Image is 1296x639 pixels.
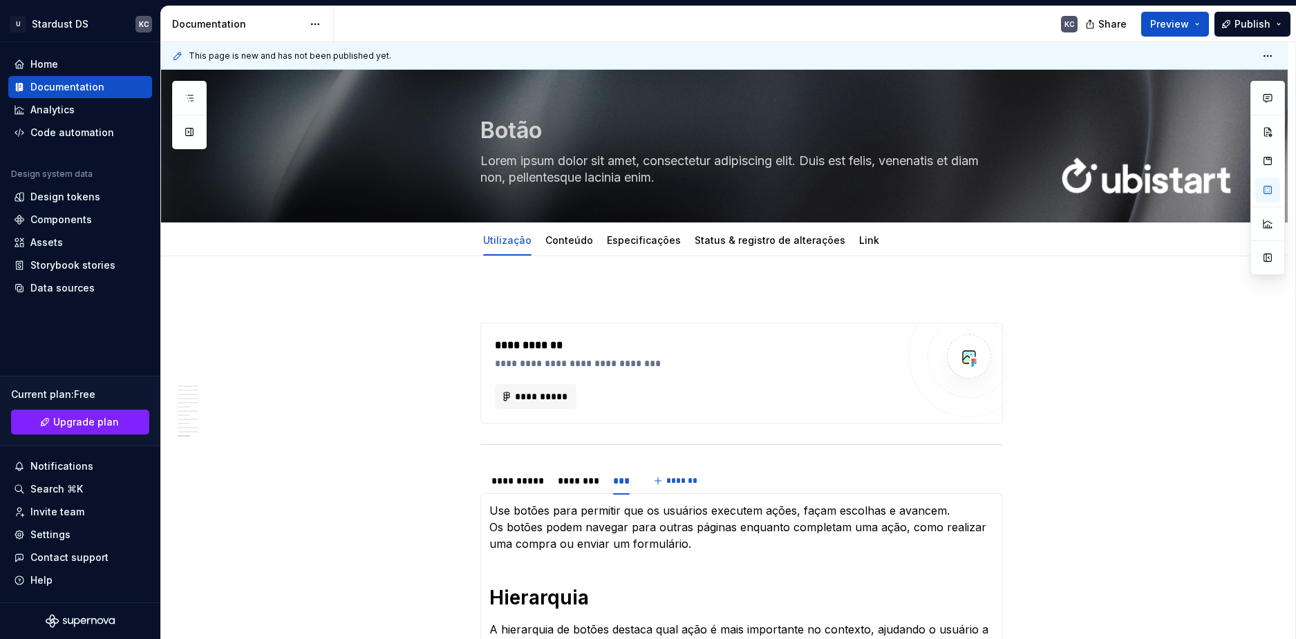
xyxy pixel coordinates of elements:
[8,231,152,254] a: Assets
[1078,12,1136,37] button: Share
[1064,19,1075,30] div: KC
[30,528,71,542] div: Settings
[30,459,93,473] div: Notifications
[8,569,152,591] button: Help
[8,277,152,299] a: Data sources
[11,169,93,180] div: Design system data
[8,99,152,121] a: Analytics
[10,16,26,32] div: U
[8,455,152,477] button: Notifications
[53,415,119,429] span: Upgrade plan
[32,17,88,31] div: Stardust DS
[30,505,84,519] div: Invite team
[601,225,686,254] div: Especificações
[8,122,152,144] a: Code automation
[695,234,845,246] a: Status & registro de alterações
[46,614,115,628] svg: Supernova Logo
[30,103,75,117] div: Analytics
[1214,12,1290,37] button: Publish
[854,225,885,254] div: Link
[607,234,681,246] a: Especificações
[3,9,158,39] button: UStardust DSKC
[30,573,53,587] div: Help
[30,482,83,496] div: Search ⌘K
[483,234,532,246] a: Utilização
[1150,17,1189,31] span: Preview
[1234,17,1270,31] span: Publish
[11,410,149,435] a: Upgrade plan
[8,254,152,276] a: Storybook stories
[189,50,391,61] span: This page is new and has not been published yet.
[8,501,152,523] a: Invite team
[139,19,149,30] div: KC
[478,225,537,254] div: Utilização
[8,209,152,231] a: Components
[8,546,152,569] button: Contact support
[30,281,95,295] div: Data sources
[8,478,152,500] button: Search ⌘K
[30,190,100,204] div: Design tokens
[30,80,104,94] div: Documentation
[545,234,593,246] a: Conteúdo
[8,186,152,208] a: Design tokens
[30,258,115,272] div: Storybook stories
[172,17,303,31] div: Documentation
[1141,12,1209,37] button: Preview
[689,225,851,254] div: Status & registro de alterações
[8,53,152,75] a: Home
[30,126,114,140] div: Code automation
[30,551,109,564] div: Contact support
[30,57,58,71] div: Home
[489,502,994,552] p: Use botões para permitir que os usuários executem ações, façam escolhas e avancem. Os botões pode...
[540,225,599,254] div: Conteúdo
[1098,17,1127,31] span: Share
[30,236,63,249] div: Assets
[30,213,92,227] div: Components
[859,234,879,246] a: Link
[8,524,152,546] a: Settings
[489,585,994,610] h1: Hierarquia
[478,114,1000,147] textarea: Botão
[11,388,149,401] div: Current plan : Free
[8,76,152,98] a: Documentation
[478,150,1000,189] textarea: Lorem ipsum dolor sit amet, consectetur adipiscing elit. Duis est felis, venenatis et diam non, p...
